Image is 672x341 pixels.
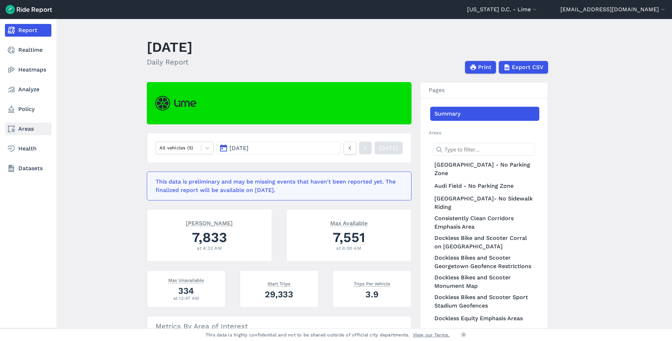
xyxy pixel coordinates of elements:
a: View our Terms. [413,331,450,338]
h2: Areas [429,129,539,136]
div: at 4:32 AM [156,245,263,252]
a: Areas [5,123,51,135]
button: [EMAIL_ADDRESS][DOMAIN_NAME] [560,5,666,14]
span: [DATE] [230,145,249,151]
a: Dockless Bikes and Scooter Sport Stadium Geofences [430,292,539,311]
a: Audi Field - No Parking Zone [430,179,539,193]
img: Lime [155,96,196,111]
input: Type to filter... [433,143,535,156]
span: Start Trips [268,280,290,287]
div: at 12:47 AM [156,295,217,302]
span: Max Available [330,219,368,226]
a: Summary [430,107,539,121]
span: Trips Per Vehicle [354,280,390,287]
span: [PERSON_NAME] [186,219,233,226]
div: This data is preliminary and may be missing events that haven't been reported yet. The finalized ... [156,178,398,194]
a: Dockless Bikes and Scooter Georgetown Geofence Restrictions [430,252,539,272]
span: Export CSV [512,63,544,72]
a: Dockless Bike and Scooter Corral on [GEOGRAPHIC_DATA] [430,232,539,252]
span: Print [478,63,491,72]
a: Analyze [5,83,51,96]
div: 7,833 [156,228,263,247]
button: [US_STATE] D.C. - Lime [467,5,538,14]
div: 3.9 [341,288,403,300]
div: 334 [156,285,217,297]
a: [GEOGRAPHIC_DATA] - No Parking Zone [430,159,539,179]
a: Heatmaps [5,63,51,76]
div: 29,333 [249,288,310,300]
h2: Daily Report [147,57,193,67]
a: Datasets [5,162,51,175]
a: Policy [5,103,51,116]
h1: [DATE] [147,37,193,57]
a: Health [5,142,51,155]
h3: Pages [420,82,548,98]
a: [DATE] [375,142,403,154]
a: Realtime [5,44,51,56]
img: Ride Report [6,5,52,14]
a: Dockless Equity Emphasis Areas [430,311,539,325]
h3: Metrics By Area of Interest [147,316,411,336]
span: Max Unavailable [168,276,204,283]
button: Print [465,61,496,74]
a: Consistently Clean Corridors Emphasis Area [430,213,539,232]
a: Report [5,24,51,37]
a: Dockless Bikes and Scooter Monument Map [430,272,539,292]
div: at 6:00 AM [295,245,403,252]
button: [DATE] [216,142,340,154]
a: [GEOGRAPHIC_DATA]- No Sidewalk Riding [430,193,539,213]
button: Export CSV [499,61,548,74]
div: 7,551 [295,228,403,247]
